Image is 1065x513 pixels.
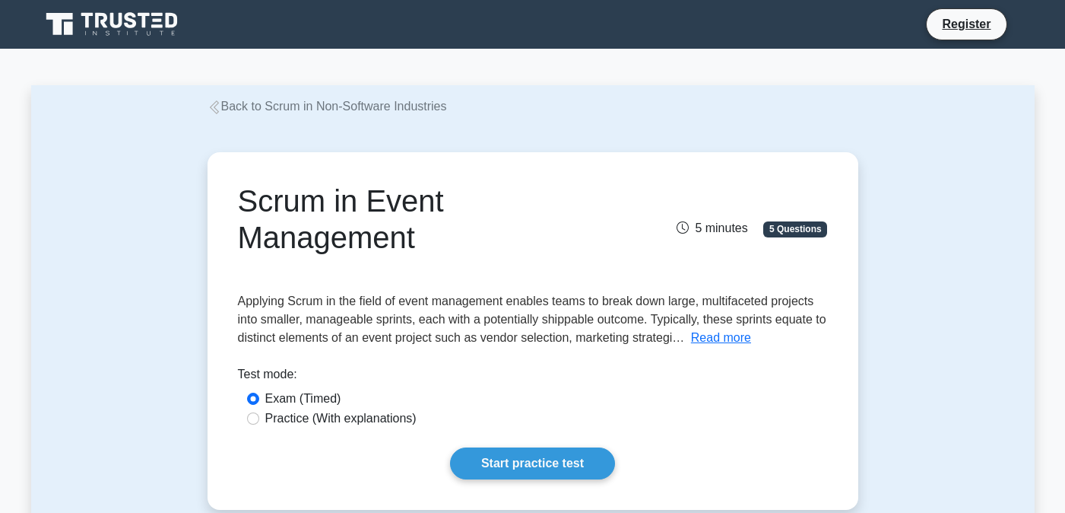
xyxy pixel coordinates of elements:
a: Back to Scrum in Non-Software Industries [208,100,447,113]
h1: Scrum in Event Management [238,183,625,256]
button: Read more [691,329,751,347]
a: Register [933,14,1000,33]
label: Practice (With explanations) [265,409,417,428]
span: 5 minutes [677,221,747,234]
span: Applying Scrum in the field of event management enables teams to break down large, multifaceted p... [238,295,826,344]
div: Test mode: [238,365,828,390]
a: Start practice test [450,448,615,480]
label: Exam (Timed) [265,390,341,408]
span: 5 Questions [763,221,827,237]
